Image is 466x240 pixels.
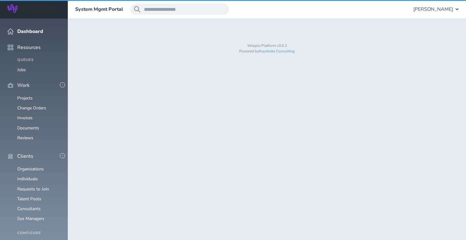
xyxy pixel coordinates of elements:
[17,135,33,141] a: Reviews
[17,115,33,121] a: Invoices
[17,176,38,182] a: Individuals
[259,49,295,54] a: Keystroke Consulting
[83,44,451,48] p: Wripple Platform v3.6.2
[17,231,60,235] h4: Configure
[17,166,44,172] a: Organizations
[413,6,453,12] span: [PERSON_NAME]
[17,95,33,101] a: Projects
[60,153,65,158] button: -
[413,4,459,15] button: [PERSON_NAME]
[83,49,451,54] p: Powered by
[17,186,49,192] a: Requests to Join
[17,216,44,222] a: Sys Managers
[17,105,46,111] a: Change Orders
[7,4,54,13] img: Wripple
[17,153,33,159] span: Clients
[17,29,43,34] span: Dashboard
[17,83,30,88] span: Work
[75,6,123,12] a: System Mgmt Portal
[17,67,26,73] a: Jobs
[17,196,41,202] a: Talent Pools
[17,125,39,131] a: Documents
[17,58,60,62] h4: Queues
[17,45,41,50] span: Resources
[60,82,65,87] button: -
[17,206,41,212] a: Consultants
